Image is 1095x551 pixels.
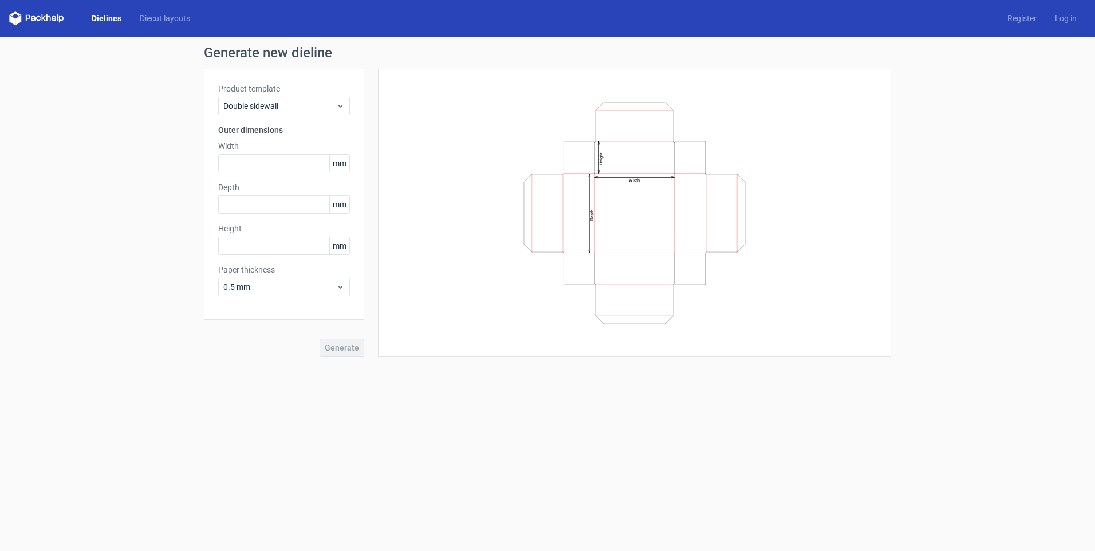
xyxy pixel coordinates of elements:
label: Height [218,223,350,234]
label: Paper thickness [218,264,350,275]
span: mm [329,237,349,254]
a: Log in [1046,13,1086,24]
h1: Generate new dieline [204,46,891,60]
text: Width [629,178,640,183]
span: Double sidewall [223,100,336,112]
label: Width [218,140,350,152]
span: 0.5 mm [223,281,336,293]
label: Product template [218,83,350,95]
h3: Outer dimensions [218,124,350,136]
a: Register [998,13,1046,24]
text: Height [598,152,604,165]
a: Diecut layouts [131,13,199,24]
label: Depth [218,182,350,193]
span: mm [329,155,349,172]
a: Dielines [82,13,131,24]
text: Depth [589,209,594,220]
span: mm [329,196,349,213]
